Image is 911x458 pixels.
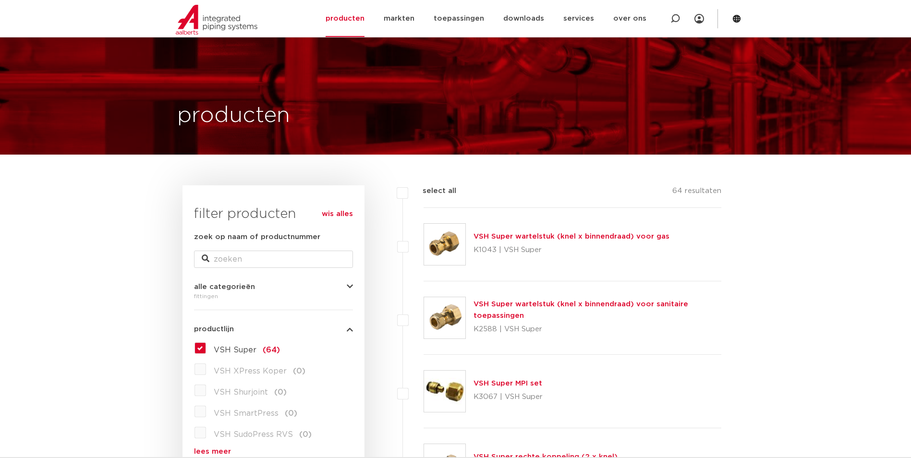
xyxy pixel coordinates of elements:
span: (0) [285,410,297,417]
span: (0) [299,431,312,438]
span: VSH SudoPress RVS [214,431,293,438]
p: K2588 | VSH Super [474,322,722,337]
button: alle categorieën [194,283,353,290]
button: productlijn [194,325,353,333]
a: VSH Super wartelstuk (knel x binnendraad) voor gas [474,233,669,240]
img: Thumbnail for VSH Super wartelstuk (knel x binnendraad) voor gas [424,224,465,265]
span: (0) [293,367,305,375]
div: fittingen [194,290,353,302]
a: lees meer [194,448,353,455]
input: zoeken [194,251,353,268]
a: VSH Super wartelstuk (knel x binnendraad) voor sanitaire toepassingen [474,301,688,319]
span: VSH XPress Koper [214,367,287,375]
span: (0) [274,388,287,396]
a: wis alles [322,208,353,220]
img: Thumbnail for VSH Super MPI set [424,371,465,412]
label: select all [408,185,456,197]
span: VSH SmartPress [214,410,279,417]
p: K1043 | VSH Super [474,242,669,258]
h1: producten [177,100,290,131]
span: VSH Super [214,346,256,354]
span: (64) [263,346,280,354]
span: productlijn [194,325,234,333]
a: VSH Super MPI set [474,380,542,387]
span: alle categorieën [194,283,255,290]
p: K3067 | VSH Super [474,389,543,405]
h3: filter producten [194,205,353,224]
img: Thumbnail for VSH Super wartelstuk (knel x binnendraad) voor sanitaire toepassingen [424,297,465,338]
p: 64 resultaten [672,185,721,200]
span: VSH Shurjoint [214,388,268,396]
label: zoek op naam of productnummer [194,231,320,243]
